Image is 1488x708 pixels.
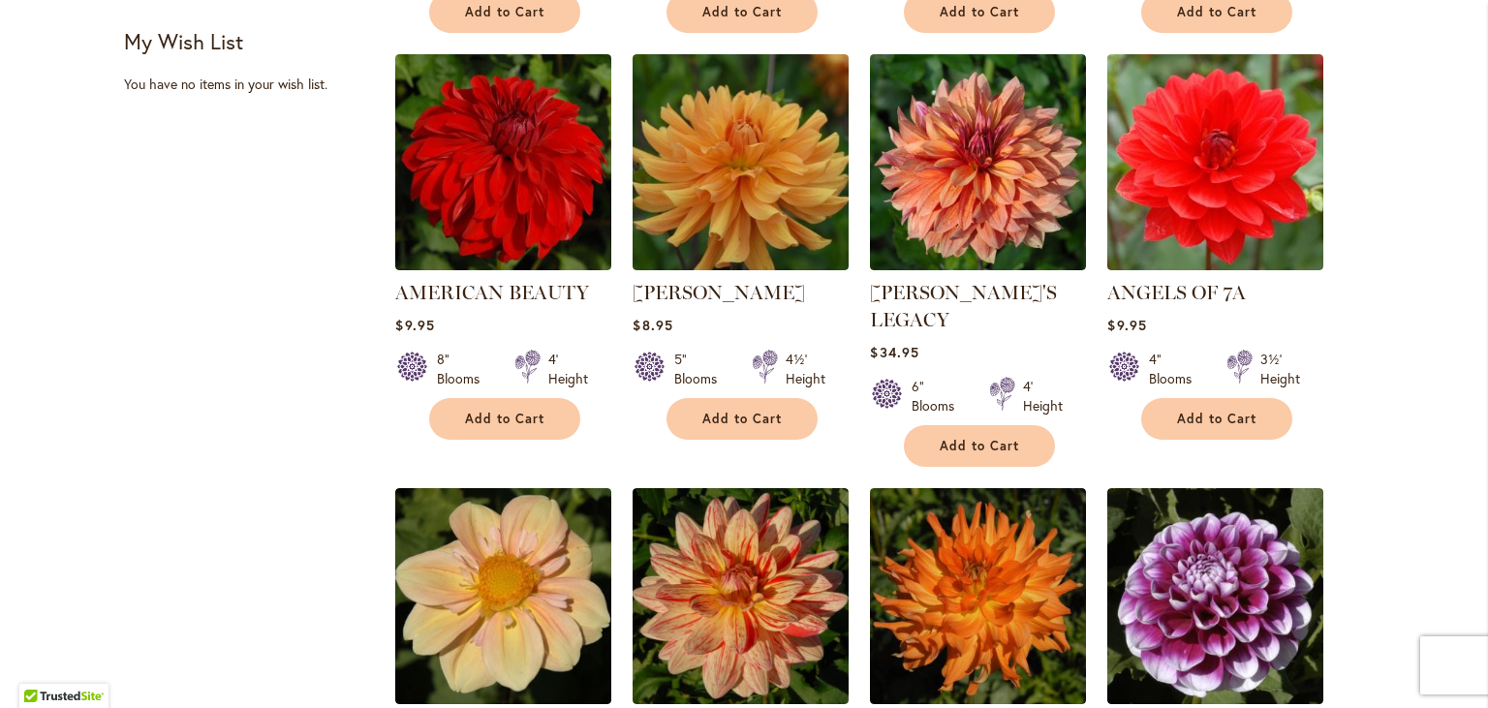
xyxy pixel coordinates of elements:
img: APPLEBLOSSOM [395,488,611,704]
strong: My Wish List [124,27,243,55]
span: Add to Cart [1177,4,1256,20]
a: ANGELS OF 7A [1107,281,1246,304]
a: [PERSON_NAME] [633,281,805,304]
a: B-MAN [1107,690,1323,708]
div: 4' Height [548,350,588,388]
img: ANGELS OF 7A [1107,54,1323,270]
button: Add to Cart [429,398,580,440]
img: B-MAN [1107,488,1323,704]
img: AMERICAN BEAUTY [395,54,611,270]
a: AZTECA [870,690,1086,708]
span: Add to Cart [702,4,782,20]
div: 4" Blooms [1149,350,1203,388]
div: 8" Blooms [437,350,491,388]
span: Add to Cart [940,438,1019,454]
button: Add to Cart [666,398,818,440]
span: Add to Cart [940,4,1019,20]
span: $9.95 [1107,316,1146,334]
span: Add to Cart [465,411,544,427]
div: You have no items in your wish list. [124,75,383,94]
a: APPLEBLOSSOM [395,690,611,708]
a: AWE SHUCKS [633,690,849,708]
img: AZTECA [870,488,1086,704]
span: $9.95 [395,316,434,334]
span: $34.95 [870,343,918,361]
div: 5" Blooms [674,350,728,388]
div: 4' Height [1023,377,1063,416]
button: Add to Cart [904,425,1055,467]
span: $8.95 [633,316,672,334]
a: Andy's Legacy [870,256,1086,274]
a: AMERICAN BEAUTY [395,281,589,304]
button: Add to Cart [1141,398,1292,440]
div: 3½' Height [1260,350,1300,388]
iframe: Launch Accessibility Center [15,639,69,693]
img: AWE SHUCKS [633,488,849,704]
img: Andy's Legacy [870,54,1086,270]
span: Add to Cart [1177,411,1256,427]
a: ANGELS OF 7A [1107,256,1323,274]
img: ANDREW CHARLES [633,54,849,270]
span: Add to Cart [702,411,782,427]
div: 6" Blooms [912,377,966,416]
a: [PERSON_NAME]'S LEGACY [870,281,1057,331]
a: ANDREW CHARLES [633,256,849,274]
span: Add to Cart [465,4,544,20]
a: AMERICAN BEAUTY [395,256,611,274]
div: 4½' Height [786,350,825,388]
